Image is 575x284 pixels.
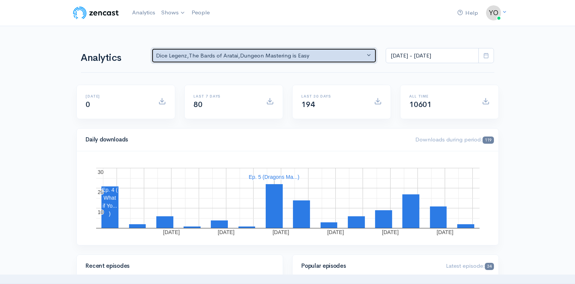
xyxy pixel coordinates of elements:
span: 34 [485,263,494,270]
span: 80 [194,100,203,109]
text: 30 [98,169,104,175]
span: 10601 [410,100,432,109]
text: [DATE] [382,229,399,235]
h6: Last 7 days [194,94,257,98]
h1: Analytics [81,53,142,64]
text: 10 [98,209,104,215]
h6: Last 30 days [302,94,365,98]
a: Shows [158,5,189,21]
text: [DATE] [436,229,453,235]
h4: Popular episodes [302,263,437,269]
span: Downloads during period: [415,136,494,143]
h4: Recent episodes [86,263,269,269]
text: Ep. 5 (Dragons Ma...) [249,174,299,180]
text: [DATE] [273,229,289,235]
span: Latest episode: [446,262,494,269]
h6: All time [410,94,473,98]
span: 194 [302,100,315,109]
img: ... [486,5,501,20]
div: Dice Legenz , The Bards of Aratai , Dungeon Mastering is Easy [156,51,365,60]
text: 20 [98,189,104,195]
text: [DATE] [327,229,344,235]
text: Ep. 4 ( [102,187,118,193]
a: Help [455,5,482,21]
span: 119 [483,137,494,144]
svg: A chart. [86,160,489,236]
a: People [189,5,213,21]
h6: [DATE] [86,94,149,98]
h4: Daily downloads [86,137,407,143]
text: [DATE] [163,229,179,235]
a: Analytics [129,5,158,21]
img: ZenCast Logo [72,5,120,20]
button: Dice Legenz, The Bards of Aratai, Dungeon Mastering is Easy [151,48,377,64]
input: analytics date range selector [386,48,479,64]
span: 0 [86,100,90,109]
text: [DATE] [218,229,234,235]
text: ) [109,211,111,217]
